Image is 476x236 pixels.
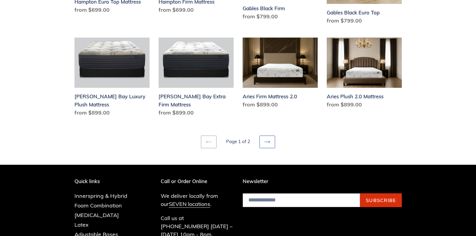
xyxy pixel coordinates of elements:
[218,138,258,145] li: Page 1 of 2
[74,178,136,184] p: Quick links
[74,192,127,199] a: Innerspring & Hybrid
[74,202,122,209] a: Foam Combination
[74,212,119,219] a: [MEDICAL_DATA]
[161,178,234,184] p: Call or Order Online
[159,38,234,119] a: Chadwick Bay Extra Firm Mattress
[161,192,234,208] p: We deliver locally from our .
[169,201,210,208] a: SEVEN locations
[74,221,89,228] a: Latex
[366,197,396,203] span: Subscribe
[327,38,402,111] a: Aries Plush 2.0 Mattress
[243,193,360,207] input: Email address
[243,178,402,184] p: Newsletter
[360,193,402,207] button: Subscribe
[74,38,150,119] a: Chadwick Bay Luxury Plush Mattress
[243,38,318,111] a: Aries Firm Mattress 2.0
